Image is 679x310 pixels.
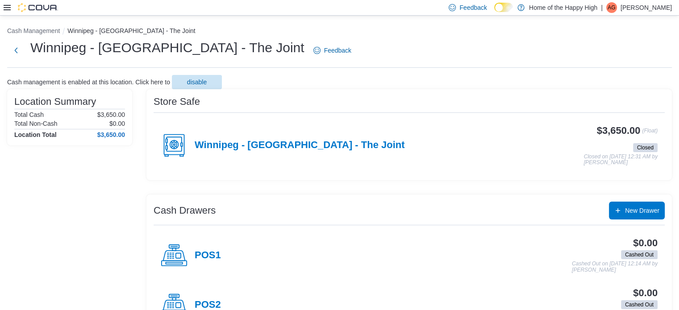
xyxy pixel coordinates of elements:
p: (Float) [642,125,658,141]
nav: An example of EuiBreadcrumbs [7,26,672,37]
span: AG [608,2,615,13]
h3: $0.00 [633,288,658,298]
input: Dark Mode [494,3,513,12]
h4: Location Total [14,131,57,138]
p: Cash management is enabled at this location. Click here to [7,79,170,86]
button: disable [172,75,222,89]
h4: POS1 [195,250,221,261]
h6: Total Non-Cash [14,120,58,127]
p: $3,650.00 [97,111,125,118]
span: Cashed Out [621,250,658,259]
h3: $3,650.00 [597,125,641,136]
span: Dark Mode [494,12,495,12]
p: [PERSON_NAME] [621,2,672,13]
div: Ajay Gond [606,2,617,13]
span: Closed [633,143,658,152]
span: Cashed Out [621,300,658,309]
img: Cova [18,3,58,12]
span: Cashed Out [625,301,654,309]
span: Feedback [459,3,487,12]
span: disable [187,78,207,87]
p: Home of the Happy High [529,2,597,13]
h3: $0.00 [633,238,658,248]
span: Cashed Out [625,251,654,259]
button: Cash Management [7,27,60,34]
p: Cashed Out on [DATE] 12:14 AM by [PERSON_NAME] [572,261,658,273]
p: $0.00 [109,120,125,127]
button: New Drawer [609,202,665,219]
p: | [601,2,603,13]
h3: Store Safe [154,96,200,107]
span: Feedback [324,46,351,55]
button: Winnipeg - [GEOGRAPHIC_DATA] - The Joint [67,27,195,34]
button: Next [7,41,25,59]
h3: Location Summary [14,96,96,107]
h6: Total Cash [14,111,44,118]
span: New Drawer [625,206,659,215]
h4: Winnipeg - [GEOGRAPHIC_DATA] - The Joint [195,140,404,151]
p: Closed on [DATE] 12:31 AM by [PERSON_NAME] [584,154,658,166]
h4: $3,650.00 [97,131,125,138]
h3: Cash Drawers [154,205,216,216]
a: Feedback [310,41,355,59]
span: Closed [637,144,654,152]
h1: Winnipeg - [GEOGRAPHIC_DATA] - The Joint [30,39,304,57]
